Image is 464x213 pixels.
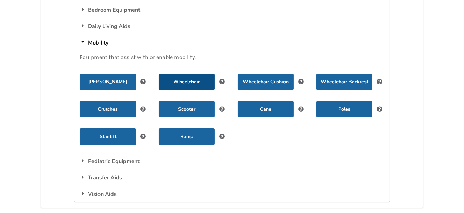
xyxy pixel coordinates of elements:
[74,18,389,35] div: Daily Living Aids
[80,101,136,117] button: Crutches
[238,101,294,117] button: Cane
[159,128,215,145] button: Ramp
[238,74,294,90] button: Wheelchair Cushion
[74,170,389,186] div: Transfer Aids
[74,35,389,51] div: Mobility
[80,128,136,145] button: Stairlift
[316,101,372,117] button: Poles
[74,186,389,202] div: Vision Aids
[74,2,389,18] div: Bedroom Equipment
[159,101,215,117] button: Scooter
[316,74,372,90] button: Wheelchair Backrest
[80,74,136,90] button: [PERSON_NAME]
[74,153,389,170] div: Pediatric Equipment
[80,54,196,60] span: Equipment that assist with or enable mobility.
[159,74,215,90] button: Wheelchair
